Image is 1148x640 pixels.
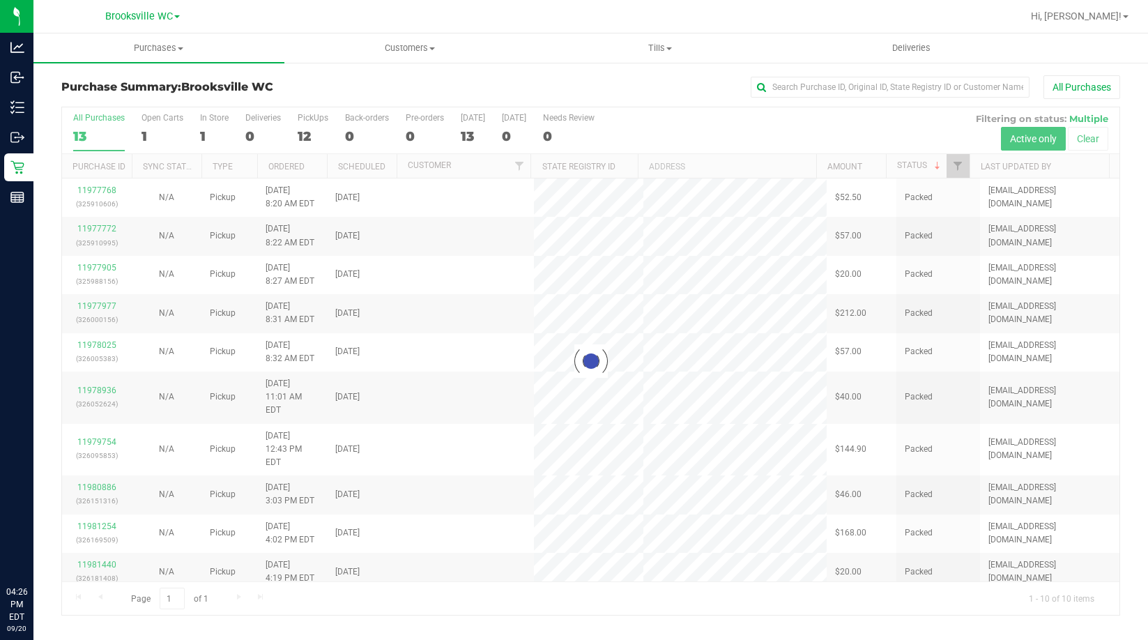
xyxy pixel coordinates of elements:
[751,77,1030,98] input: Search Purchase ID, Original ID, State Registry ID or Customer Name...
[1043,75,1120,99] button: All Purchases
[105,10,173,22] span: Brooksville WC
[33,33,284,63] a: Purchases
[536,42,786,54] span: Tills
[10,100,24,114] inline-svg: Inventory
[786,33,1036,63] a: Deliveries
[14,528,56,570] iframe: Resource center
[10,190,24,204] inline-svg: Reports
[1031,10,1122,22] span: Hi, [PERSON_NAME]!
[33,42,284,54] span: Purchases
[10,160,24,174] inline-svg: Retail
[6,586,27,623] p: 04:26 PM EDT
[284,33,535,63] a: Customers
[285,42,535,54] span: Customers
[181,80,273,93] span: Brooksville WC
[10,130,24,144] inline-svg: Outbound
[10,70,24,84] inline-svg: Inbound
[6,623,27,634] p: 09/20
[873,42,949,54] span: Deliveries
[535,33,786,63] a: Tills
[61,81,414,93] h3: Purchase Summary:
[10,40,24,54] inline-svg: Analytics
